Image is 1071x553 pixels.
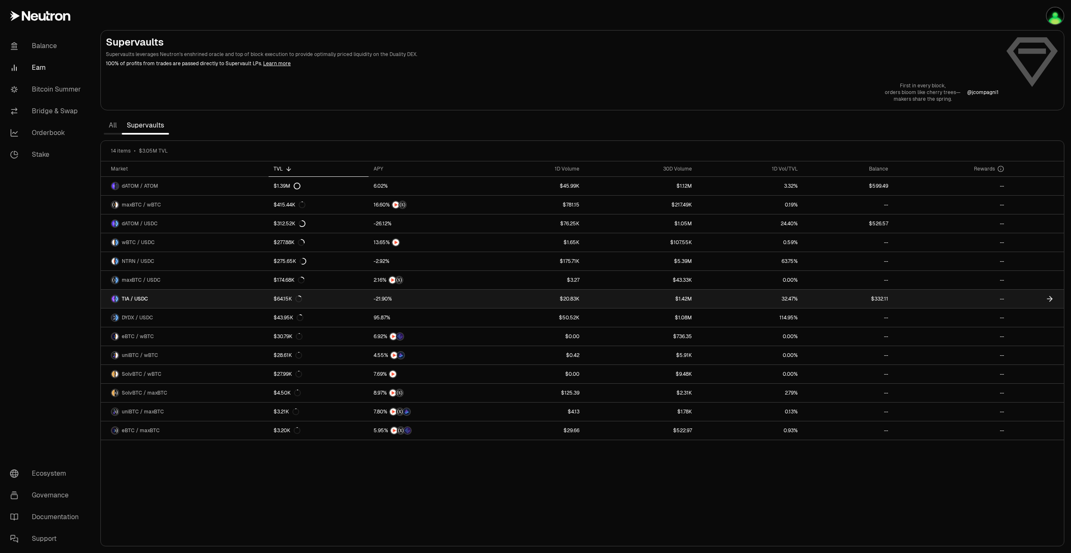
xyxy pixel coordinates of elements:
[101,233,269,252] a: wBTC LogoUSDC LogowBTC / USDC
[112,390,115,396] img: SolvBTC Logo
[269,233,369,252] a: $277.88K
[885,89,961,96] p: orders bloom like cherry trees—
[584,308,697,327] a: $1.08M
[482,252,584,270] a: $175.71K
[3,57,90,79] a: Earn
[893,327,1009,346] a: --
[115,277,118,283] img: USDC Logo
[392,201,399,208] img: NTRN
[115,333,118,340] img: wBTC Logo
[893,384,1009,402] a: --
[106,60,999,67] p: 100% of profits from trades are passed directly to Supervault LPs.
[697,421,803,440] a: 0.93%
[697,252,803,270] a: 63.75%
[274,427,300,434] div: $3.20K
[589,166,692,172] div: 30D Volume
[263,60,291,67] a: Learn more
[122,277,161,283] span: maxBTC / USDC
[101,290,269,308] a: TIA LogoUSDC LogoTIA / USDC
[390,333,397,340] img: NTRN
[106,51,999,58] p: Supervaults leverages Neutron's enshrined oracle and top of block execution to provide optimally ...
[101,346,269,364] a: uniBTC LogowBTC LogouniBTC / wBTC
[269,327,369,346] a: $30.79K
[269,365,369,383] a: $27.99K
[3,100,90,122] a: Bridge & Swap
[274,201,305,208] div: $415.44K
[274,352,302,359] div: $28.61K
[112,296,115,302] img: TIA Logo
[115,239,118,246] img: USDC Logo
[369,365,482,383] a: NTRN
[104,117,122,134] a: All
[101,327,269,346] a: eBTC LogowBTC LogoeBTC / wBTC
[269,308,369,327] a: $43.95K
[369,403,482,421] a: NTRNStructured PointsBedrock Diamonds
[115,371,118,377] img: wBTC Logo
[274,183,300,189] div: $1.39M
[404,427,411,434] img: EtherFi Points
[482,308,584,327] a: $50.52K
[399,201,406,208] img: Structured Points
[269,271,369,289] a: $174.68K
[374,370,477,378] button: NTRN
[803,327,893,346] a: --
[584,214,697,233] a: $1.05M
[803,365,893,383] a: --
[274,314,303,321] div: $43.95K
[803,271,893,289] a: --
[396,390,403,396] img: Structured Points
[584,421,697,440] a: $522.97
[269,214,369,233] a: $312.52K
[893,214,1009,233] a: --
[274,408,299,415] div: $3.21K
[584,365,697,383] a: $9.48K
[115,427,118,434] img: maxBTC Logo
[885,82,961,102] a: First in every block,orders bloom like cherry trees—makers share the spring.
[697,365,803,383] a: 0.00%
[115,258,118,265] img: USDC Logo
[269,196,369,214] a: $415.44K
[269,384,369,402] a: $4.50K
[374,389,477,397] button: NTRNStructured Points
[115,390,118,396] img: maxBTC Logo
[697,403,803,421] a: 0.13%
[3,144,90,166] a: Stake
[374,276,477,284] button: NTRNStructured Points
[808,166,888,172] div: Balance
[397,427,404,434] img: Structured Points
[397,408,403,415] img: Structured Points
[389,277,396,283] img: NTRN
[1047,8,1063,24] img: portefeuilleterra
[967,89,999,96] a: @jcompagni1
[274,296,302,302] div: $64.15K
[374,408,477,416] button: NTRNStructured PointsBedrock Diamonds
[269,346,369,364] a: $28.61K
[803,403,893,421] a: --
[101,196,269,214] a: maxBTC LogowBTC LogomaxBTC / wBTC
[893,403,1009,421] a: --
[122,314,153,321] span: DYDX / USDC
[112,220,115,227] img: dATOM Logo
[3,484,90,506] a: Governance
[697,214,803,233] a: 24.40%
[374,166,477,172] div: APY
[482,384,584,402] a: $125.39
[112,258,115,265] img: NTRN Logo
[697,346,803,364] a: 0.00%
[369,421,482,440] a: NTRNStructured PointsEtherFi Points
[803,252,893,270] a: --
[482,290,584,308] a: $20.83K
[369,346,482,364] a: NTRNBedrock Diamonds
[390,408,397,415] img: NTRN
[389,371,396,377] img: NTRN
[115,352,118,359] img: wBTC Logo
[274,277,305,283] div: $174.68K
[584,403,697,421] a: $1.78K
[397,333,403,340] img: EtherFi Points
[122,117,169,134] a: Supervaults
[885,82,961,89] p: First in every block,
[697,271,803,289] a: 0.00%
[274,371,302,377] div: $27.99K
[893,271,1009,289] a: --
[101,384,269,402] a: SolvBTC LogomaxBTC LogoSolvBTC / maxBTC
